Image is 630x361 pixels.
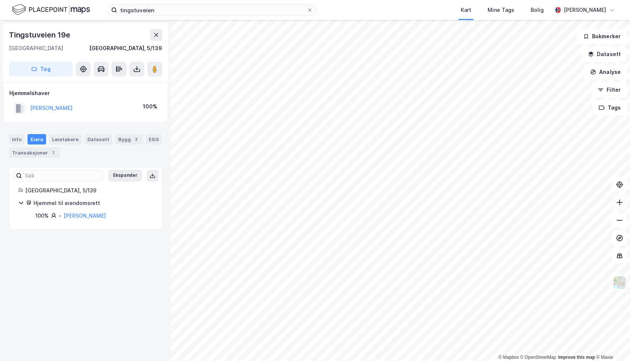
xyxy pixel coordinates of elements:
div: [GEOGRAPHIC_DATA], 5/139 [89,44,162,53]
a: OpenStreetMap [520,355,556,360]
input: Søk på adresse, matrikkel, gårdeiere, leietakere eller personer [117,4,307,16]
div: Info [9,134,25,144]
div: Leietakere [49,134,81,144]
div: 2 [132,136,140,143]
div: 1 [49,149,57,156]
div: Eiere [28,134,46,144]
div: Bolig [531,6,544,14]
div: 100% [143,102,157,111]
div: 100% [35,211,49,220]
div: Kart [461,6,471,14]
img: Z [613,276,627,290]
div: Bygg [115,134,143,144]
button: Tag [9,62,73,77]
a: Mapbox [498,355,519,360]
div: Hjemmelshaver [9,89,162,98]
div: Transaksjoner [9,147,60,158]
input: Søk [22,170,103,181]
div: - [59,211,61,220]
button: Tags [592,100,627,115]
img: logo.f888ab2527a4732fd821a326f86c7f29.svg [12,3,90,16]
div: Tingstuveien 19e [9,29,72,41]
iframe: Chat Widget [593,325,630,361]
div: [PERSON_NAME] [564,6,606,14]
div: Kontrollprogram for chat [593,325,630,361]
a: Improve this map [558,355,595,360]
div: Hjemmel til eiendomsrett [33,199,153,208]
div: Mine Tags [488,6,514,14]
div: ESG [146,134,162,144]
a: [PERSON_NAME] [64,212,106,219]
button: Ekspander [108,170,142,182]
div: [GEOGRAPHIC_DATA] [9,44,63,53]
button: Datasett [582,47,627,62]
div: Datasett [84,134,112,144]
button: Analyse [584,65,627,79]
div: [GEOGRAPHIC_DATA], 5/139 [25,186,153,195]
button: Filter [591,82,627,97]
button: Bokmerker [577,29,627,44]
